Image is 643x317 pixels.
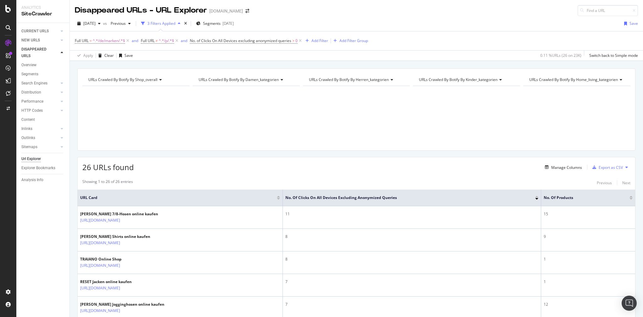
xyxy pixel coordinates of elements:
span: Segments [203,21,221,26]
a: CURRENT URLS [21,28,59,35]
span: URLs Crawled By Botify By herren_kategorien [309,77,389,82]
div: 8 [285,234,538,239]
span: ^.*/de/marken/.*$ [93,36,125,45]
a: Explorer Bookmarks [21,165,65,171]
div: 0.11 % URLs ( 26 on 23K ) [540,53,581,58]
span: URLs Crawled By Botify By kinder_kategorien [419,77,497,82]
span: URLs Crawled By Botify By shop_overall [88,77,157,82]
div: HTTP Codes [21,107,43,114]
div: Content [21,116,35,123]
h4: URLs Crawled By Botify By shop_overall [87,75,184,85]
a: DISAPPEARED URLS [21,46,59,59]
div: 8 [285,256,538,262]
a: Analysis Info [21,177,65,183]
div: NEW URLS [21,37,40,44]
button: Add Filter Group [331,37,368,45]
a: Performance [21,98,59,105]
div: 7 [285,279,538,285]
a: [URL][DOMAIN_NAME] [80,217,120,223]
div: Distribution [21,89,41,96]
div: [DOMAIN_NAME] [209,8,243,14]
span: No. of Clicks On All Devices excluding anonymized queries [285,195,526,201]
span: URLs Crawled By Botify By home_living_kategorien [529,77,618,82]
div: Save [629,21,638,26]
div: Manage Columns [551,165,582,170]
div: CURRENT URLS [21,28,49,35]
span: Full URL [141,38,155,43]
button: Manage Columns [542,164,582,171]
span: vs [103,21,108,26]
span: Previous [108,21,126,26]
h4: URLs Crawled By Botify By home_living_kategorien [528,75,627,85]
div: Add Filter [311,38,328,43]
span: = [90,38,92,43]
button: Save [117,51,133,61]
button: Switch back to Simple mode [587,51,638,61]
input: Find a URL [578,5,638,16]
div: [DATE] [223,21,234,26]
button: Export as CSV [590,162,623,172]
h4: URLs Crawled By Botify By damen_kategorien [197,75,294,85]
div: TRAIANO Online Shop [80,256,147,262]
button: Segments[DATE] [194,19,236,29]
span: No. of Clicks On All Devices excluding anonymized queries [190,38,291,43]
a: Sitemaps [21,144,59,150]
div: Next [622,180,630,185]
div: Showing 1 to 26 of 26 entries [82,179,133,186]
div: Add Filter Group [339,38,368,43]
span: URLs Crawled By Botify By damen_kategorien [199,77,279,82]
div: Switch back to Simple mode [589,53,638,58]
div: Clear [104,53,114,58]
div: 1 [544,279,633,285]
div: 12 [544,302,633,307]
div: Segments [21,71,38,78]
div: RESET Jacken online kaufen [80,279,147,285]
div: times [183,20,188,27]
a: Overview [21,62,65,68]
div: 9 [544,234,633,239]
div: Overview [21,62,36,68]
div: 3 Filters Applied [147,21,175,26]
div: arrow-right-arrow-left [245,9,249,13]
button: [DATE] [75,19,103,29]
div: DISAPPEARED URLS [21,46,53,59]
span: 26 URLs found [82,162,134,172]
div: Explorer Bookmarks [21,165,55,171]
div: [PERSON_NAME] 7/8-Hosen online kaufen [80,211,158,217]
button: Next [622,179,630,186]
div: 7 [285,302,538,307]
div: Open Intercom Messenger [622,296,637,311]
span: 2025 Aug. 18th [83,21,96,26]
div: and [132,38,138,43]
div: 15 [544,211,633,217]
div: 11 [285,211,538,217]
button: Apply [75,51,93,61]
div: Url Explorer [21,156,41,162]
button: and [181,38,187,44]
button: and [132,38,138,44]
div: Performance [21,98,43,105]
div: Outlinks [21,135,35,141]
div: [PERSON_NAME] Shirts online kaufen [80,234,150,239]
span: > [292,38,294,43]
a: Search Engines [21,80,59,87]
span: No. of products [544,195,620,201]
div: Apply [83,53,93,58]
a: Segments [21,71,65,78]
div: Disappeared URLs - URL Explorer [75,5,207,16]
div: Inlinks [21,126,32,132]
div: Search Engines [21,80,47,87]
a: Content [21,116,65,123]
button: Previous [597,179,612,186]
button: Clear [96,51,114,61]
span: URL Card [80,195,275,201]
a: [URL][DOMAIN_NAME] [80,262,120,269]
a: Url Explorer [21,156,65,162]
a: Inlinks [21,126,59,132]
button: 3 Filters Applied [139,19,183,29]
a: Outlinks [21,135,59,141]
div: SiteCrawler [21,10,64,18]
div: 1 [544,256,633,262]
button: Add Filter [303,37,328,45]
a: [URL][DOMAIN_NAME] [80,240,120,246]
